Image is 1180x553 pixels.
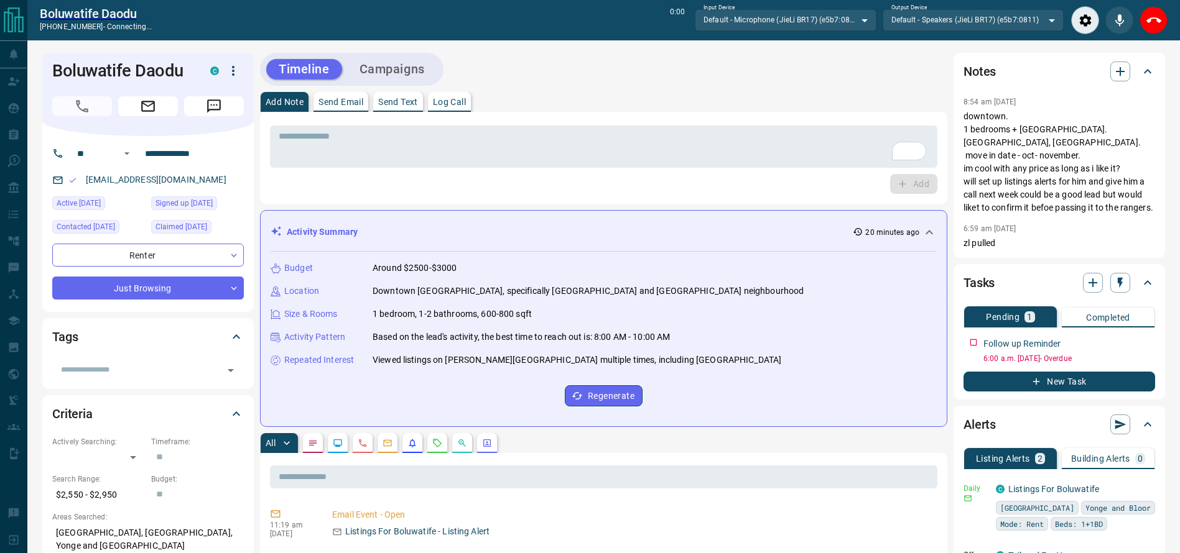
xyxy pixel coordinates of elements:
span: Message [184,96,244,116]
div: Mon Sep 08 2025 [52,220,145,237]
p: Activity Summary [287,226,358,239]
div: Mon Sep 08 2025 [151,220,244,237]
p: Building Alerts [1071,454,1130,463]
p: 1 [1027,313,1032,321]
span: Claimed [DATE] [156,221,207,233]
button: Open [119,146,134,161]
p: Search Range: [52,473,145,485]
button: Regenerate [565,385,643,406]
span: connecting... [107,22,152,31]
p: All [266,439,276,447]
svg: Listing Alerts [407,438,417,448]
p: Downtown [GEOGRAPHIC_DATA], specifically [GEOGRAPHIC_DATA] and [GEOGRAPHIC_DATA] neighbourhood [373,285,804,298]
span: Signed up [DATE] [156,197,213,209]
div: Notes [964,57,1155,86]
svg: Calls [358,438,368,448]
svg: Agent Actions [482,438,492,448]
p: 6:00 a.m. [DATE] - Overdue [983,353,1155,364]
div: condos.ca [996,485,1005,493]
a: Listings For Boluwatife [1008,484,1099,494]
div: Alerts [964,409,1155,439]
p: 0:00 [670,6,685,34]
p: 20 minutes ago [865,227,919,238]
div: Tasks [964,268,1155,298]
p: Around $2500-$3000 [373,262,457,275]
button: Timeline [266,59,342,80]
div: Mon Sep 08 2025 [151,196,244,214]
p: Repeated Interest [284,354,354,367]
p: Follow up Reminder [983,337,1061,350]
span: Yonge and Bloor [1085,501,1151,514]
p: 11:19 am [270,521,314,529]
label: Output Device [891,4,927,12]
p: Timeframe: [151,436,244,447]
label: Input Device [704,4,735,12]
div: Audio Settings [1071,6,1099,34]
p: Email Event - Open [332,508,932,521]
p: Location [284,285,319,298]
p: Log Call [433,98,466,106]
div: Activity Summary20 minutes ago [271,221,937,244]
span: Email [118,96,178,116]
p: downtown. 1 bedrooms + [GEOGRAPHIC_DATA]. [GEOGRAPHIC_DATA], [GEOGRAPHIC_DATA]. move in date - oc... [964,110,1155,214]
p: Actively Searching: [52,436,145,447]
h1: Boluwatife Daodu [52,61,192,81]
p: Send Text [378,98,418,106]
button: Campaigns [347,59,437,80]
div: Default - Speakers (JieLi BR17) (e5b7:0811) [883,9,1064,30]
svg: Opportunities [457,438,467,448]
h2: Tasks [964,273,995,293]
p: Completed [1086,313,1130,322]
h2: Notes [964,62,996,81]
p: Budget: [151,473,244,485]
p: 1 bedroom, 1-2 bathrooms, 600-800 sqft [373,308,532,321]
svg: Requests [432,438,442,448]
a: [EMAIL_ADDRESS][DOMAIN_NAME] [86,175,226,185]
svg: Lead Browsing Activity [333,438,343,448]
p: Size & Rooms [284,308,338,321]
p: Daily [964,483,988,494]
svg: Email [964,494,972,503]
span: [GEOGRAPHIC_DATA] [1000,501,1074,514]
div: condos.ca [210,66,219,75]
a: Boluwatife Daodu [40,6,152,21]
p: [PHONE_NUMBER] - [40,21,152,32]
svg: Email Valid [68,176,77,185]
p: Based on the lead's activity, the best time to reach out is: 8:00 AM - 10:00 AM [373,331,670,344]
p: Viewed listings on [PERSON_NAME][GEOGRAPHIC_DATA] multiple times, including [GEOGRAPHIC_DATA] [373,354,781,367]
h2: Tags [52,327,78,347]
p: 0 [1138,454,1143,463]
h2: Criteria [52,404,93,424]
p: $2,550 - $2,950 [52,485,145,505]
svg: Emails [383,438,393,448]
svg: Notes [308,438,318,448]
div: Criteria [52,399,244,429]
p: Add Note [266,98,304,106]
div: Mon Sep 15 2025 [52,196,145,214]
div: Just Browsing [52,276,244,299]
div: Mute [1105,6,1133,34]
p: Pending [986,313,1020,321]
p: 2 [1038,454,1043,463]
textarea: To enrich screen reader interactions, please activate Accessibility in Grammarly extension settings [279,131,929,163]
span: Call [52,96,112,116]
div: Default - Microphone (JieLi BR17) (e5b7:0811) [695,9,876,30]
p: Listings For Boluwatife - Listing Alert [345,525,490,538]
p: Send Email [318,98,363,106]
p: Activity Pattern [284,331,345,344]
p: zl pulled [964,237,1155,250]
button: Open [222,362,239,379]
div: Tags [52,322,244,352]
span: Mode: Rent [1000,518,1044,530]
p: Budget [284,262,313,275]
p: Areas Searched: [52,511,244,523]
div: End Call [1140,6,1168,34]
p: 8:54 am [DATE] [964,98,1016,106]
p: [DATE] [270,529,314,538]
span: Contacted [DATE] [57,221,115,233]
p: Listing Alerts [976,454,1030,463]
h2: Alerts [964,414,996,434]
button: New Task [964,372,1155,391]
span: Active [DATE] [57,197,101,209]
